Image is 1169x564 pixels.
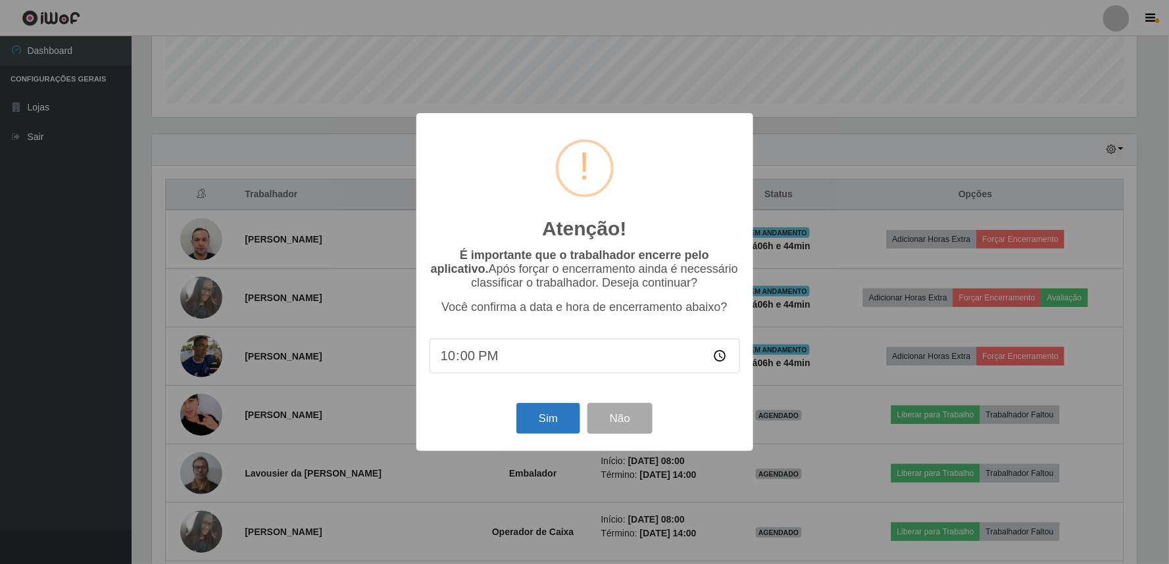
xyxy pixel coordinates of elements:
h2: Atenção! [542,217,626,241]
button: Não [587,403,653,434]
p: Após forçar o encerramento ainda é necessário classificar o trabalhador. Deseja continuar? [430,248,740,290]
p: Você confirma a data e hora de encerramento abaixo? [430,300,740,314]
button: Sim [516,403,580,434]
b: É importante que o trabalhador encerre pelo aplicativo. [431,248,709,275]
